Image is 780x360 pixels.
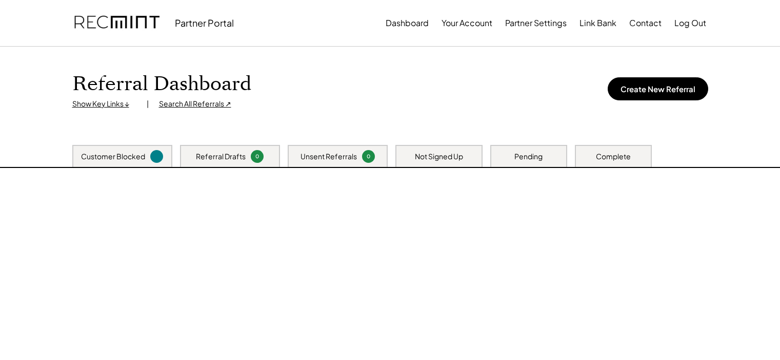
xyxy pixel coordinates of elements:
div: Partner Portal [175,17,234,29]
button: Log Out [674,13,706,33]
h1: Referral Dashboard [72,72,251,96]
button: Contact [629,13,662,33]
div: | [147,99,149,109]
button: Partner Settings [505,13,567,33]
div: Complete [596,152,631,162]
div: Pending [514,152,543,162]
div: 0 [364,153,373,160]
div: Customer Blocked [81,152,145,162]
div: 0 [252,153,262,160]
div: Search All Referrals ↗ [159,99,231,109]
button: Dashboard [386,13,429,33]
button: Your Account [442,13,492,33]
div: Referral Drafts [196,152,246,162]
img: recmint-logotype%403x.png [74,6,159,40]
div: Unsent Referrals [301,152,357,162]
div: Not Signed Up [415,152,463,162]
div: Show Key Links ↓ [72,99,136,109]
button: Create New Referral [608,77,708,100]
button: Link Bank [579,13,616,33]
